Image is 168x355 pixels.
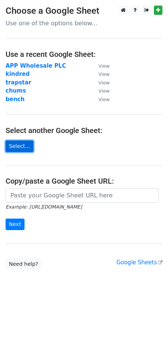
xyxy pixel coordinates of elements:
small: View [98,88,110,94]
small: View [98,97,110,102]
h3: Choose a Google Sheet [6,6,162,16]
a: trapstar [6,79,31,86]
h4: Copy/paste a Google Sheet URL: [6,177,162,185]
input: Paste your Google Sheet URL here [6,188,159,203]
iframe: Chat Widget [131,319,168,355]
a: kindred [6,71,30,77]
a: View [91,96,110,103]
a: View [91,79,110,86]
p: Use one of the options below... [6,19,162,27]
a: chums [6,87,26,94]
small: View [98,71,110,77]
a: Select... [6,141,33,152]
small: View [98,80,110,85]
a: APP Wholesale PLC [6,62,66,69]
a: Google Sheets [116,259,162,266]
a: View [91,87,110,94]
input: Next [6,219,25,230]
a: View [91,62,110,69]
h4: Select another Google Sheet: [6,126,162,135]
a: View [91,71,110,77]
small: Example: [URL][DOMAIN_NAME] [6,204,82,210]
h4: Use a recent Google Sheet: [6,50,162,59]
a: bench [6,96,25,103]
small: View [98,63,110,69]
a: Need help? [6,258,42,270]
